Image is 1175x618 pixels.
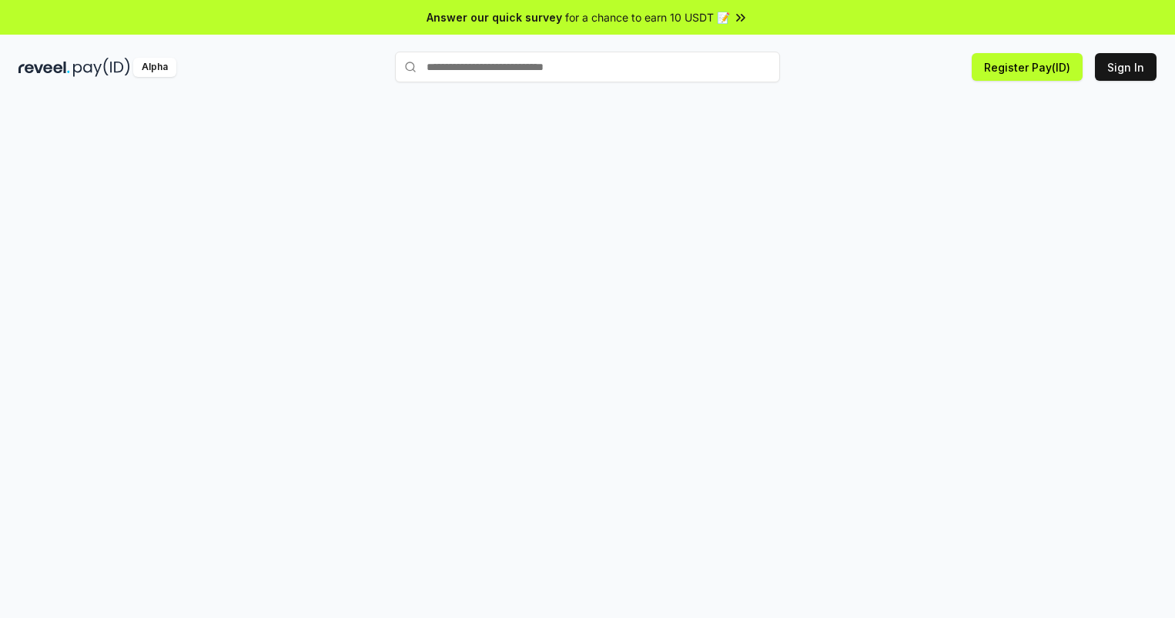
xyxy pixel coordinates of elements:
[18,58,70,77] img: reveel_dark
[427,9,562,25] span: Answer our quick survey
[133,58,176,77] div: Alpha
[565,9,730,25] span: for a chance to earn 10 USDT 📝
[73,58,130,77] img: pay_id
[972,53,1083,81] button: Register Pay(ID)
[1095,53,1157,81] button: Sign In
